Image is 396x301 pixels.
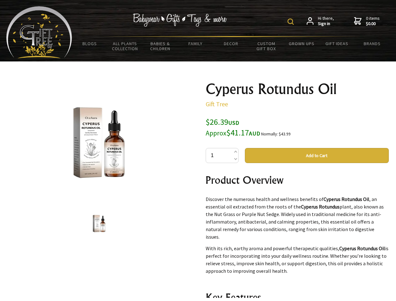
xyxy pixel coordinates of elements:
[178,37,214,50] a: Family
[366,15,380,27] span: 0 items
[133,13,227,27] img: Babywear - Gifts - Toys & more
[249,130,260,137] span: AUD
[249,37,284,55] a: Custom Gift Box
[339,245,385,251] strong: Cyperus Rotundus Oil
[108,37,143,55] a: All Plants Collection
[355,37,390,50] a: Brands
[206,172,389,187] h2: Product Overview
[206,129,226,137] small: Approx
[143,37,178,55] a: Babies & Children
[307,16,334,27] a: Hi there,Sign in
[319,37,355,50] a: Gift Ideas
[213,37,249,50] a: Decor
[324,196,369,202] strong: Cyperus Rotundus Oil
[72,37,108,50] a: BLOGS
[228,119,239,126] span: USD
[288,18,294,25] img: product search
[366,21,380,27] strong: $0.00
[206,245,389,275] p: With its rich, earthy aroma and powerful therapeutic qualities, is perfect for incorporating into...
[206,117,260,138] span: $26.39 $41.17
[206,195,389,240] p: Discover the numerous health and wellness benefits of , an essential oil extracted from the roots...
[6,6,72,58] img: Babyware - Gifts - Toys and more...
[87,212,111,235] img: Cyperus Rotundus Oil
[354,16,380,27] a: 0 items$0.00
[245,148,389,163] button: Add to Cart
[318,16,334,27] span: Hi there,
[261,131,291,137] small: Normally: $43.99
[50,94,148,192] img: Cyperus Rotundus Oil
[301,203,340,210] strong: Cyperus Rotundus
[206,100,228,108] a: Gift Tree
[284,37,319,50] a: Grown Ups
[206,82,389,97] h1: Cyperus Rotundus Oil
[318,21,334,27] strong: Sign in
